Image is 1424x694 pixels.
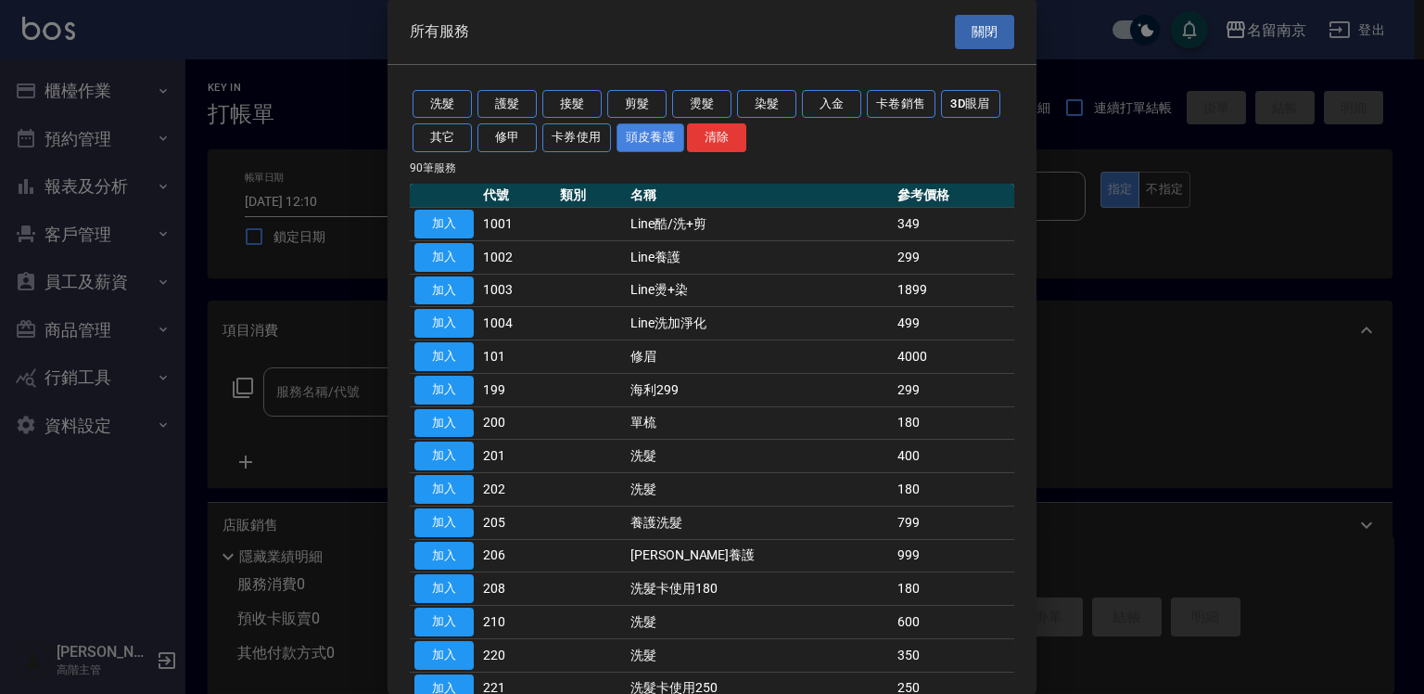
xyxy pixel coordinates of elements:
td: 202 [478,473,555,507]
td: 499 [893,307,1014,341]
td: 180 [893,406,1014,440]
button: 卡券使用 [542,123,611,152]
td: 400 [893,440,1014,473]
button: 頭皮養護 [617,123,685,152]
td: 210 [478,606,555,639]
td: 101 [478,341,555,374]
td: 299 [893,240,1014,274]
button: 加入 [414,542,474,571]
td: 1002 [478,240,555,274]
button: 燙髮 [672,90,731,119]
button: 加入 [414,641,474,670]
td: Line酷/洗+剪 [626,208,893,241]
button: 其它 [413,123,472,152]
button: 加入 [414,376,474,405]
button: 加入 [414,342,474,371]
button: 加入 [414,574,474,603]
th: 參考價格 [893,184,1014,208]
button: 洗髮 [413,90,472,119]
td: 洗髮 [626,638,893,672]
td: 999 [893,539,1014,572]
td: 1899 [893,274,1014,307]
td: 220 [478,638,555,672]
button: 接髮 [542,90,602,119]
td: Line燙+染 [626,274,893,307]
td: 206 [478,539,555,572]
button: 關閉 [955,15,1014,49]
button: 加入 [414,243,474,272]
button: 加入 [414,475,474,504]
td: 單梳 [626,406,893,440]
td: 200 [478,406,555,440]
td: 600 [893,606,1014,639]
th: 代號 [478,184,555,208]
button: 加入 [414,508,474,537]
td: 299 [893,373,1014,406]
td: 修眉 [626,341,893,374]
td: 海利299 [626,373,893,406]
td: 199 [478,373,555,406]
button: 修甲 [477,123,537,152]
button: 加入 [414,309,474,338]
button: 染髮 [737,90,796,119]
th: 名稱 [626,184,893,208]
td: 洗髮卡使用180 [626,572,893,606]
td: 349 [893,208,1014,241]
button: 剪髮 [607,90,667,119]
td: 180 [893,572,1014,606]
td: 205 [478,506,555,539]
th: 類別 [555,184,626,208]
td: 4000 [893,341,1014,374]
button: 清除 [687,123,746,152]
button: 加入 [414,409,474,438]
td: 洗髮 [626,473,893,507]
td: Line洗加淨化 [626,307,893,341]
td: Line養護 [626,240,893,274]
td: 1003 [478,274,555,307]
td: 180 [893,473,1014,507]
button: 加入 [414,210,474,238]
button: 護髮 [477,90,537,119]
button: 加入 [414,276,474,305]
button: 3D眼眉 [941,90,1000,119]
button: 入金 [802,90,861,119]
td: 養護洗髮 [626,506,893,539]
td: 洗髮 [626,606,893,639]
td: 1004 [478,307,555,341]
p: 90 筆服務 [410,160,1014,176]
td: [PERSON_NAME]養護 [626,539,893,572]
button: 加入 [414,442,474,470]
td: 350 [893,638,1014,672]
td: 洗髮 [626,440,893,473]
button: 加入 [414,608,474,636]
td: 1001 [478,208,555,241]
td: 201 [478,440,555,473]
td: 208 [478,572,555,606]
button: 卡卷銷售 [867,90,935,119]
td: 799 [893,506,1014,539]
span: 所有服務 [410,22,469,41]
